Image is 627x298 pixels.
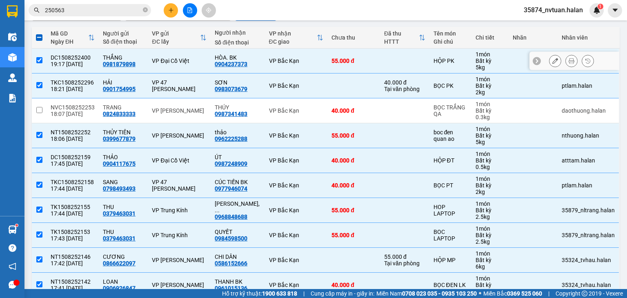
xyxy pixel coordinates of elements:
[265,27,328,49] th: Toggle SortBy
[51,204,95,210] div: TK1508252155
[103,111,136,117] div: 0824833333
[380,27,429,49] th: Toggle SortBy
[222,289,297,298] span: Hỗ trợ kỹ thuật:
[202,3,216,18] button: aim
[562,257,615,263] div: 35324_tvhau.halan
[434,58,468,64] div: HỘP PK
[47,27,99,49] th: Toggle SortBy
[103,278,144,285] div: LOAN
[103,38,144,45] div: Số điện thoại
[51,61,95,67] div: 19:17 [DATE]
[562,132,615,139] div: nthuong.halan
[215,154,260,160] div: ÚT
[168,7,174,13] span: plus
[562,182,615,189] div: ptlam.halan
[152,132,207,139] div: VP [PERSON_NAME]
[215,285,247,291] div: 0961015136
[476,164,505,170] div: 0.5 kg
[45,6,141,15] input: Tìm tên, số ĐT hoặc mã đơn
[402,290,477,297] strong: 0708 023 035 - 0935 103 250
[215,79,260,86] div: SƠN
[476,176,505,182] div: 1 món
[562,82,615,89] div: ptlam.halan
[384,254,425,260] div: 55.000 đ
[476,157,505,164] div: Bất kỳ
[152,30,200,37] div: VP gửi
[434,38,468,45] div: Ghi chú
[103,86,136,92] div: 0901754995
[215,235,247,242] div: 0984598500
[384,38,418,45] div: HTTT
[384,260,425,267] div: Tại văn phòng
[562,282,615,288] div: 35324_tvhau.halan
[103,210,136,217] div: 0379463031
[215,185,247,192] div: 0977946074
[148,27,211,49] th: Toggle SortBy
[476,64,505,71] div: 5 kg
[51,54,95,61] div: DC1508252400
[384,86,425,92] div: Tại văn phòng
[152,157,207,164] div: VP Đại Cồ Việt
[608,3,622,18] button: caret-down
[51,285,95,291] div: 17:41 [DATE]
[8,33,17,41] img: warehouse-icon
[51,154,95,160] div: DC1508252159
[331,107,376,114] div: 40.000 đ
[51,210,95,217] div: 17:44 [DATE]
[476,213,505,220] div: 2.5 kg
[215,213,247,220] div: 0968848688
[479,292,481,295] span: ⚪️
[215,54,260,61] div: HÒA. BK
[517,5,589,15] span: 35874_nvtuan.halan
[582,291,587,296] span: copyright
[434,82,468,89] div: BỌC PK
[51,104,95,111] div: NVC1508252253
[549,55,561,67] div: Sửa đơn hàng
[507,290,542,297] strong: 0369 525 060
[476,34,505,41] div: Chi tiết
[51,129,95,136] div: NT1508252252
[215,111,247,117] div: 0987341483
[215,61,247,67] div: 0904237373
[51,229,95,235] div: TK1508252153
[143,7,148,12] span: close-circle
[476,189,505,195] div: 2 kg
[51,160,95,167] div: 17:45 [DATE]
[476,101,505,107] div: 1 món
[152,207,207,213] div: VP Trung Kính
[215,129,260,136] div: thảo
[215,39,260,46] div: Số điện thoại
[103,79,144,86] div: HẢI
[483,289,542,298] span: Miền Bắc
[16,224,18,227] sup: 1
[562,107,615,114] div: daothuong.halan
[269,157,324,164] div: VP Bắc Kạn
[384,79,425,86] div: 40.000 đ
[611,7,619,14] span: caret-down
[8,225,17,234] img: warehouse-icon
[548,289,549,298] span: |
[215,104,260,111] div: THÚY
[269,182,324,189] div: VP Bắc Kạn
[434,257,468,263] div: HỘP MP
[331,157,376,164] div: 40.000 đ
[103,104,144,111] div: TRANG
[215,254,260,260] div: CHI DÂN
[215,260,247,267] div: 0586152666
[51,278,95,285] div: NT1508252142
[8,53,17,62] img: warehouse-icon
[434,157,468,164] div: HỘP ĐT
[152,232,207,238] div: VP Trung Kính
[152,38,200,45] div: ĐC lấy
[206,7,211,13] span: aim
[476,151,505,157] div: 1 món
[331,132,376,139] div: 55.000 đ
[599,4,602,9] span: 1
[215,160,247,167] div: 0987248909
[183,3,197,18] button: file-add
[51,235,95,242] div: 17:43 [DATE]
[215,200,260,213] div: MINH THUỲ, BK
[51,185,95,192] div: 17:44 [DATE]
[434,182,468,189] div: BỌC PT
[476,257,505,263] div: Bất kỳ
